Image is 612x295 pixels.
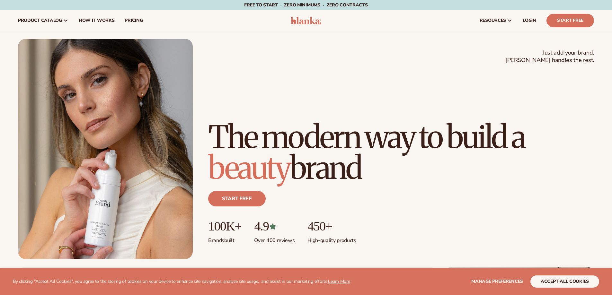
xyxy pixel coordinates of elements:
button: Manage preferences [471,275,523,288]
a: resources [475,10,518,31]
p: 4.9 [254,219,295,233]
a: Start free [208,191,266,206]
p: 100K+ [208,219,241,233]
span: Free to start · ZERO minimums · ZERO contracts [244,2,368,8]
h1: The modern way to build a brand [208,122,594,183]
span: Just add your brand. [PERSON_NAME] handles the rest. [505,49,594,64]
button: accept all cookies [530,275,599,288]
p: By clicking "Accept All Cookies", you agree to the storing of cookies on your device to enhance s... [13,279,350,284]
p: Brands built [208,233,241,244]
a: How It Works [74,10,120,31]
span: LOGIN [523,18,536,23]
span: beauty [208,149,290,187]
p: High-quality products [307,233,356,244]
span: resources [480,18,506,23]
p: 450+ [307,219,356,233]
a: Learn More [328,278,350,284]
a: Start Free [546,14,594,27]
span: Manage preferences [471,278,523,284]
span: How It Works [79,18,115,23]
p: Over 400 reviews [254,233,295,244]
span: product catalog [18,18,62,23]
img: logo [291,17,321,24]
a: LOGIN [518,10,541,31]
img: Female holding tanning mousse. [18,39,193,259]
a: pricing [120,10,148,31]
span: pricing [125,18,143,23]
a: product catalog [13,10,74,31]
